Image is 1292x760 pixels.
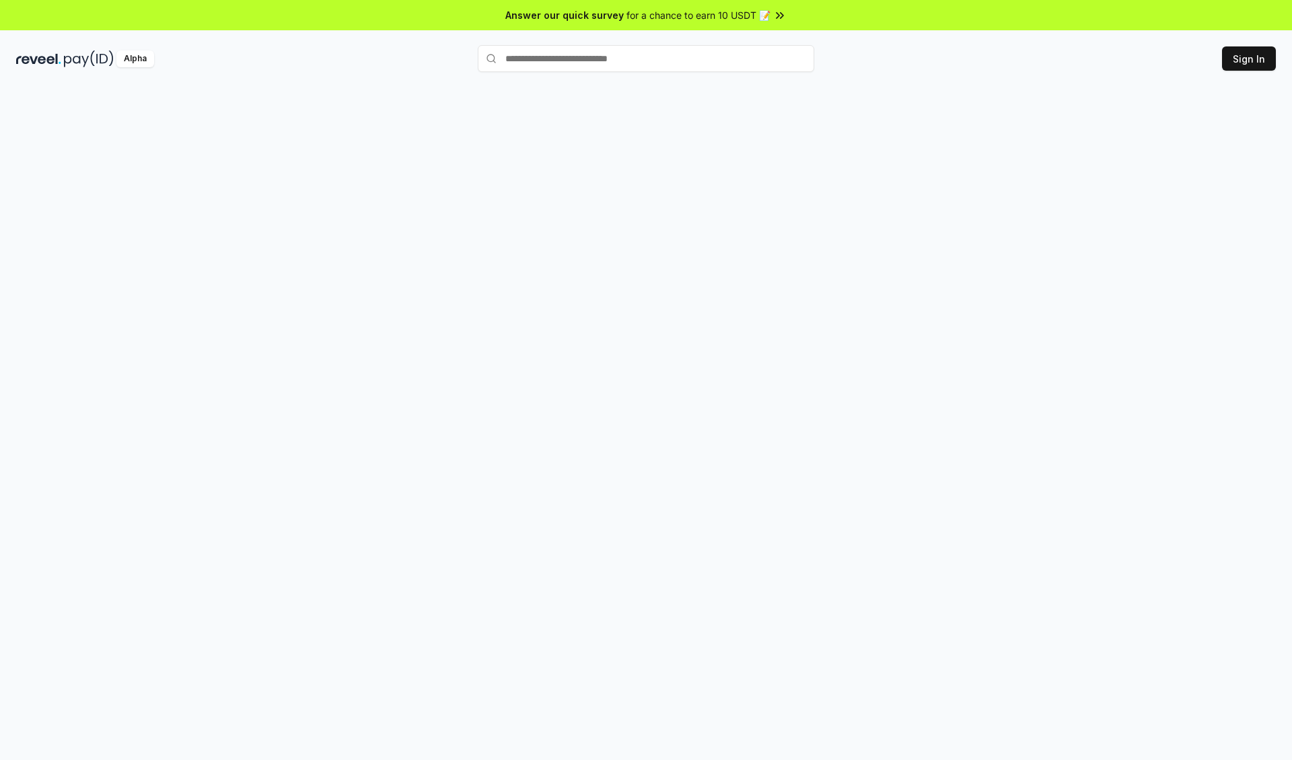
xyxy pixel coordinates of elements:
button: Sign In [1222,46,1276,71]
img: reveel_dark [16,50,61,67]
span: Answer our quick survey [505,8,624,22]
div: Alpha [116,50,154,67]
img: pay_id [64,50,114,67]
span: for a chance to earn 10 USDT 📝 [626,8,770,22]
